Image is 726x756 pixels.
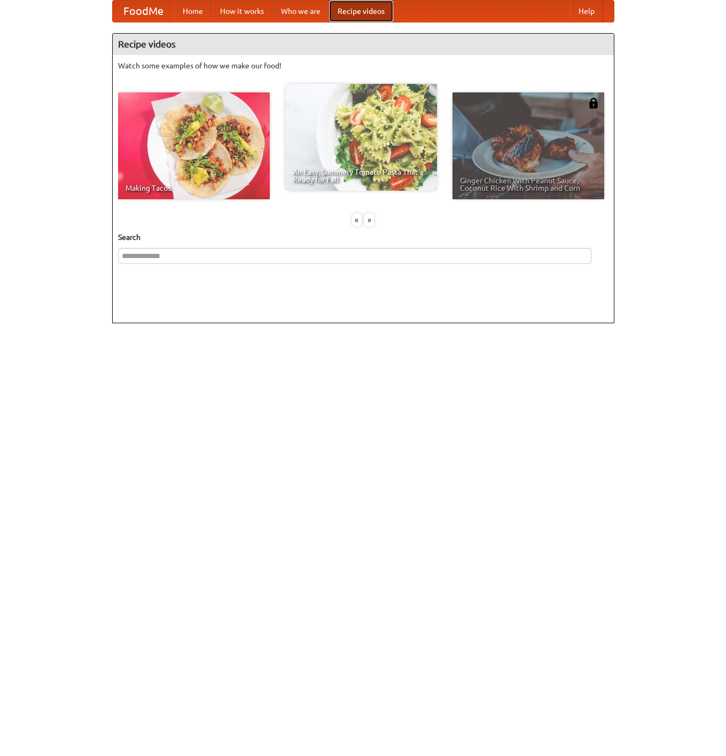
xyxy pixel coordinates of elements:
p: Watch some examples of how we make our food! [118,60,608,71]
a: An Easy, Summery Tomato Pasta That's Ready for Fall [285,84,437,191]
h4: Recipe videos [113,34,614,55]
div: » [364,213,374,227]
a: Who we are [272,1,329,22]
a: How it works [212,1,272,22]
h5: Search [118,232,608,243]
img: 483408.png [588,98,599,108]
a: Help [570,1,603,22]
div: « [352,213,362,227]
span: An Easy, Summery Tomato Pasta That's Ready for Fall [293,168,430,183]
a: Home [174,1,212,22]
a: FoodMe [113,1,174,22]
a: Making Tacos [118,92,270,199]
a: Recipe videos [329,1,393,22]
span: Making Tacos [126,184,262,192]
